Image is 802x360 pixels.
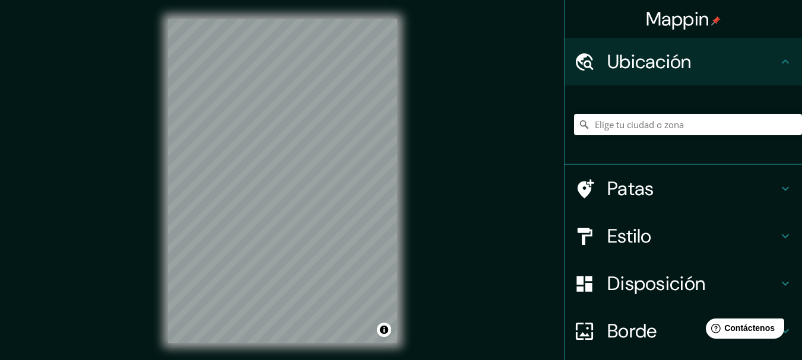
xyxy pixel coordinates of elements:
canvas: Mapa [168,19,397,343]
button: Activar o desactivar atribución [377,323,391,337]
font: Estilo [607,224,652,249]
div: Borde [565,307,802,355]
font: Patas [607,176,654,201]
div: Patas [565,165,802,212]
div: Ubicación [565,38,802,85]
div: Disposición [565,260,802,307]
font: Disposición [607,271,705,296]
font: Borde [607,318,657,343]
input: Elige tu ciudad o zona [574,114,802,135]
div: Estilo [565,212,802,260]
iframe: Lanzador de widgets de ayuda [696,314,789,347]
font: Mappin [646,7,709,31]
font: Ubicación [607,49,692,74]
img: pin-icon.png [711,16,721,26]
